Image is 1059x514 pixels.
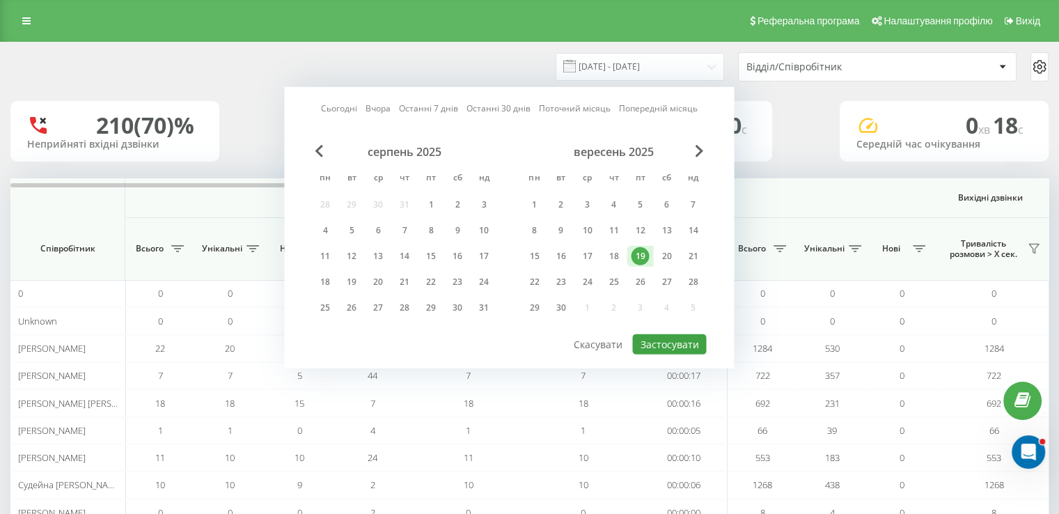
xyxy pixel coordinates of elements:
span: 0 [760,315,765,327]
span: хв [978,122,993,137]
div: нд 7 вер 2025 р. [680,194,706,215]
div: чт 14 серп 2025 р. [391,246,418,267]
div: чт 4 вер 2025 р. [600,194,627,215]
td: 00:00:16 [641,389,728,416]
span: 18 [225,397,235,410]
div: пт 8 серп 2025 р. [418,220,444,241]
span: Вихід [1016,15,1040,26]
span: Унікальні [804,243,845,254]
abbr: середа [368,169,389,189]
abbr: четвер [603,169,624,189]
span: 0 [900,424,904,437]
span: 10 [579,478,588,491]
span: 24 [368,451,377,464]
span: Next Month [695,145,703,157]
span: 39 [827,424,837,437]
div: пн 25 серп 2025 р. [312,297,338,318]
span: Вхідні дзвінки [162,192,691,203]
span: Нові [272,243,306,254]
div: 10 [578,221,596,240]
div: Середній час очікування [856,139,1032,150]
div: вт 23 вер 2025 р. [547,272,574,293]
div: 23 [551,273,570,291]
span: 1 [228,424,233,437]
div: 22 [422,273,440,291]
div: пт 1 серп 2025 р. [418,194,444,215]
span: 530 [825,342,840,355]
span: 11 [464,451,473,464]
div: 19 [343,273,361,291]
div: 9 [448,221,466,240]
span: 10 [464,478,473,491]
span: 0 [900,315,904,327]
div: 17 [578,247,596,265]
div: 10 [475,221,493,240]
div: 5 [343,221,361,240]
button: Скасувати [566,334,630,355]
div: 17 [475,247,493,265]
div: 21 [395,273,414,291]
div: чт 21 серп 2025 р. [391,272,418,293]
div: нд 10 серп 2025 р. [471,220,497,241]
div: ср 20 серп 2025 р. [365,272,391,293]
div: 1 [422,196,440,214]
span: Унікальні [202,243,242,254]
div: 11 [604,221,622,240]
span: 553 [755,451,770,464]
div: 15 [422,247,440,265]
span: 0 [830,315,835,327]
div: 27 [657,273,675,291]
div: 3 [475,196,493,214]
div: пн 29 вер 2025 р. [521,297,547,318]
span: Всього [735,243,769,254]
abbr: п’ятниця [421,169,441,189]
td: 00:00:17 [641,362,728,389]
span: Тривалість розмови > Х сек. [943,238,1023,260]
div: ср 10 вер 2025 р. [574,220,600,241]
span: 1 [158,424,163,437]
div: пт 19 вер 2025 р. [627,246,653,267]
span: 183 [825,451,840,464]
div: сб 30 серп 2025 р. [444,297,471,318]
div: 6 [369,221,387,240]
td: 00:00:05 [641,417,728,444]
div: 8 [525,221,543,240]
span: 0 [18,287,23,299]
div: 11 [316,247,334,265]
span: 1 [581,424,586,437]
div: 28 [395,299,414,317]
span: [PERSON_NAME] [18,451,86,464]
span: 1284 [985,342,1004,355]
div: 26 [343,299,361,317]
span: 10 [155,478,165,491]
span: 0 [228,315,233,327]
div: вт 16 вер 2025 р. [547,246,574,267]
td: 00:00:06 [641,472,728,499]
div: 4 [316,221,334,240]
abbr: неділя [473,169,494,189]
div: пн 4 серп 2025 р. [312,220,338,241]
div: сб 9 серп 2025 р. [444,220,471,241]
span: 0 [900,342,904,355]
a: Поточний місяць [539,102,611,115]
span: 0 [158,315,163,327]
span: 0 [760,287,765,299]
div: пт 15 серп 2025 р. [418,246,444,267]
span: 18 [464,397,473,410]
div: пн 15 вер 2025 р. [521,246,547,267]
div: нд 3 серп 2025 р. [471,194,497,215]
abbr: вівторок [341,169,362,189]
span: 0 [830,287,835,299]
span: 0 [900,369,904,382]
div: чт 11 вер 2025 р. [600,220,627,241]
div: 29 [422,299,440,317]
div: 3 [578,196,596,214]
abbr: середа [576,169,597,189]
div: чт 28 серп 2025 р. [391,297,418,318]
span: 18 [993,110,1023,140]
div: сб 2 серп 2025 р. [444,194,471,215]
span: Нові [874,243,909,254]
td: 00:00:10 [641,444,728,472]
div: вт 12 серп 2025 р. [338,246,365,267]
span: 722 [987,369,1001,382]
